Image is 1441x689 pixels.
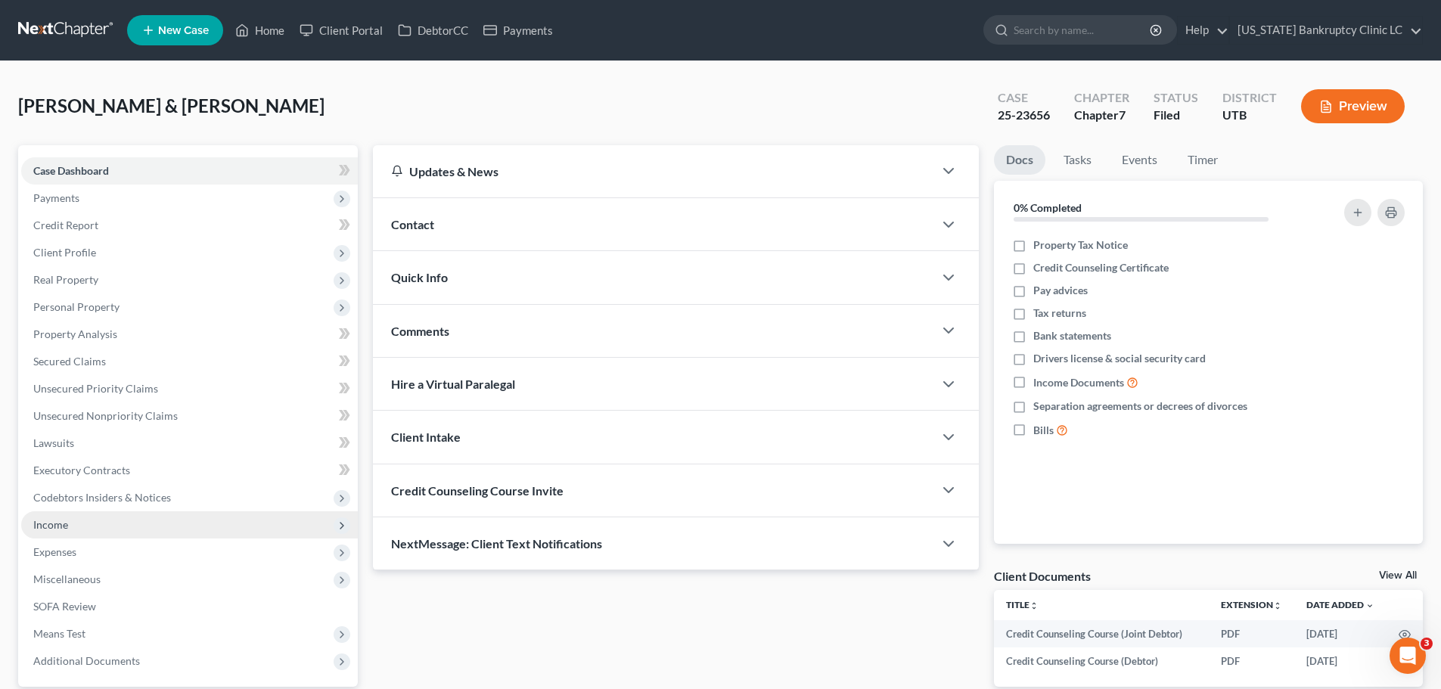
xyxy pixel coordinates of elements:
[1051,145,1104,175] a: Tasks
[1033,351,1206,366] span: Drivers license & social security card
[33,436,74,449] span: Lawsuits
[391,217,434,231] span: Contact
[1033,306,1086,321] span: Tax returns
[1222,89,1277,107] div: District
[391,163,915,179] div: Updates & News
[228,17,292,44] a: Home
[21,212,358,239] a: Credit Report
[33,491,171,504] span: Codebtors Insiders & Notices
[292,17,390,44] a: Client Portal
[33,627,85,640] span: Means Test
[476,17,561,44] a: Payments
[1209,647,1294,675] td: PDF
[1421,638,1433,650] span: 3
[33,355,106,368] span: Secured Claims
[18,95,325,116] span: [PERSON_NAME] & [PERSON_NAME]
[1074,89,1129,107] div: Chapter
[33,600,96,613] span: SOFA Review
[1033,423,1054,438] span: Bills
[1154,89,1198,107] div: Status
[21,402,358,430] a: Unsecured Nonpriority Claims
[33,409,178,422] span: Unsecured Nonpriority Claims
[994,647,1209,675] td: Credit Counseling Course (Debtor)
[1110,145,1169,175] a: Events
[33,654,140,667] span: Additional Documents
[33,327,117,340] span: Property Analysis
[1273,601,1282,610] i: unfold_more
[33,300,120,313] span: Personal Property
[33,246,96,259] span: Client Profile
[33,545,76,558] span: Expenses
[33,382,158,395] span: Unsecured Priority Claims
[994,620,1209,647] td: Credit Counseling Course (Joint Debtor)
[1301,89,1405,123] button: Preview
[998,89,1050,107] div: Case
[21,321,358,348] a: Property Analysis
[21,157,358,185] a: Case Dashboard
[1033,237,1128,253] span: Property Tax Notice
[33,573,101,585] span: Miscellaneous
[391,536,602,551] span: NextMessage: Client Text Notifications
[1222,107,1277,124] div: UTB
[21,457,358,484] a: Executory Contracts
[994,568,1091,584] div: Client Documents
[21,593,358,620] a: SOFA Review
[391,483,564,498] span: Credit Counseling Course Invite
[33,164,109,177] span: Case Dashboard
[391,324,449,338] span: Comments
[391,377,515,391] span: Hire a Virtual Paralegal
[33,219,98,231] span: Credit Report
[1390,638,1426,674] iframe: Intercom live chat
[1033,328,1111,343] span: Bank statements
[21,375,358,402] a: Unsecured Priority Claims
[1033,260,1169,275] span: Credit Counseling Certificate
[158,25,209,36] span: New Case
[21,430,358,457] a: Lawsuits
[33,518,68,531] span: Income
[1294,620,1387,647] td: [DATE]
[21,348,358,375] a: Secured Claims
[1014,16,1152,44] input: Search by name...
[1221,599,1282,610] a: Extensionunfold_more
[1033,283,1088,298] span: Pay advices
[1006,599,1039,610] a: Titleunfold_more
[391,270,448,284] span: Quick Info
[1119,107,1126,122] span: 7
[1033,375,1124,390] span: Income Documents
[1030,601,1039,610] i: unfold_more
[1209,620,1294,647] td: PDF
[1379,570,1417,581] a: View All
[1074,107,1129,124] div: Chapter
[994,145,1045,175] a: Docs
[1154,107,1198,124] div: Filed
[33,464,130,476] span: Executory Contracts
[33,191,79,204] span: Payments
[998,107,1050,124] div: 25-23656
[1306,599,1374,610] a: Date Added expand_more
[1365,601,1374,610] i: expand_more
[1175,145,1230,175] a: Timer
[33,273,98,286] span: Real Property
[1178,17,1228,44] a: Help
[391,430,461,444] span: Client Intake
[1294,647,1387,675] td: [DATE]
[1033,399,1247,414] span: Separation agreements or decrees of divorces
[390,17,476,44] a: DebtorCC
[1014,201,1082,214] strong: 0% Completed
[1230,17,1422,44] a: [US_STATE] Bankruptcy Clinic LC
